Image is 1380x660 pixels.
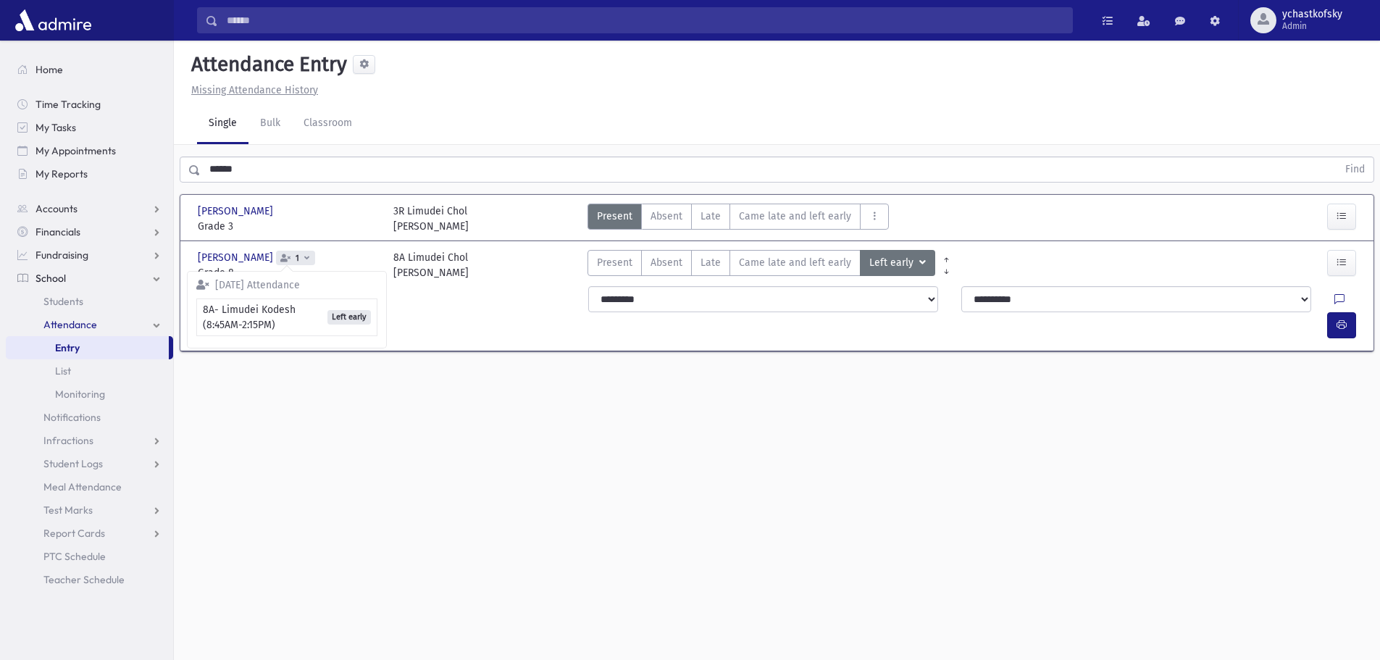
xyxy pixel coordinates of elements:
[43,527,105,540] span: Report Cards
[6,313,173,336] a: Attendance
[43,480,122,493] span: Meal Attendance
[6,267,173,290] a: School
[35,248,88,262] span: Fundraising
[6,568,173,591] a: Teacher Schedule
[198,265,379,280] span: Grade 8
[35,272,66,285] span: School
[185,52,347,77] h5: Attendance Entry
[739,209,851,224] span: Came late and left early
[6,545,173,568] a: PTC Schedule
[6,359,173,383] a: List
[12,6,95,35] img: AdmirePro
[701,255,721,270] span: Late
[35,225,80,238] span: Financials
[1282,20,1342,32] span: Admin
[860,250,935,276] button: Left early
[6,243,173,267] a: Fundraising
[6,197,173,220] a: Accounts
[55,388,105,401] span: Monitoring
[6,290,173,313] a: Students
[597,255,632,270] span: Present
[35,98,101,111] span: Time Tracking
[198,219,379,234] span: Grade 3
[43,504,93,517] span: Test Marks
[6,162,173,185] a: My Reports
[185,84,318,96] a: Missing Attendance History
[55,364,71,377] span: List
[701,209,721,224] span: Late
[6,220,173,243] a: Financials
[597,209,632,224] span: Present
[43,573,125,586] span: Teacher Schedule
[6,336,169,359] a: Entry
[198,250,276,265] span: [PERSON_NAME]
[215,279,300,291] span: [DATE] Attendance
[327,310,371,324] span: Left early
[197,104,248,144] a: Single
[35,202,78,215] span: Accounts
[198,204,276,219] span: [PERSON_NAME]
[651,255,682,270] span: Absent
[203,299,322,335] span: 8A- Limudei Kodesh (8:45AM-2:15PM)
[739,255,851,270] span: Came late and left early
[6,116,173,139] a: My Tasks
[651,209,682,224] span: Absent
[6,93,173,116] a: Time Tracking
[587,250,935,280] div: AttTypes
[218,7,1072,33] input: Search
[292,104,364,144] a: Classroom
[587,204,889,234] div: AttTypes
[6,139,173,162] a: My Appointments
[1282,9,1342,20] span: ychastkofsky
[6,452,173,475] a: Student Logs
[191,84,318,96] u: Missing Attendance History
[55,341,80,354] span: Entry
[393,204,469,234] div: 3R Limudei Chol [PERSON_NAME]
[35,144,116,157] span: My Appointments
[293,254,302,263] span: 1
[43,434,93,447] span: Infractions
[393,250,469,280] div: 8A Limudei Chol [PERSON_NAME]
[869,255,916,271] span: Left early
[6,429,173,452] a: Infractions
[1337,157,1373,182] button: Find
[43,457,103,470] span: Student Logs
[35,167,88,180] span: My Reports
[6,406,173,429] a: Notifications
[43,411,101,424] span: Notifications
[35,121,76,134] span: My Tasks
[248,104,292,144] a: Bulk
[6,475,173,498] a: Meal Attendance
[35,63,63,76] span: Home
[43,295,83,308] span: Students
[6,498,173,522] a: Test Marks
[43,550,106,563] span: PTC Schedule
[6,383,173,406] a: Monitoring
[6,58,173,81] a: Home
[43,318,97,331] span: Attendance
[6,522,173,545] a: Report Cards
